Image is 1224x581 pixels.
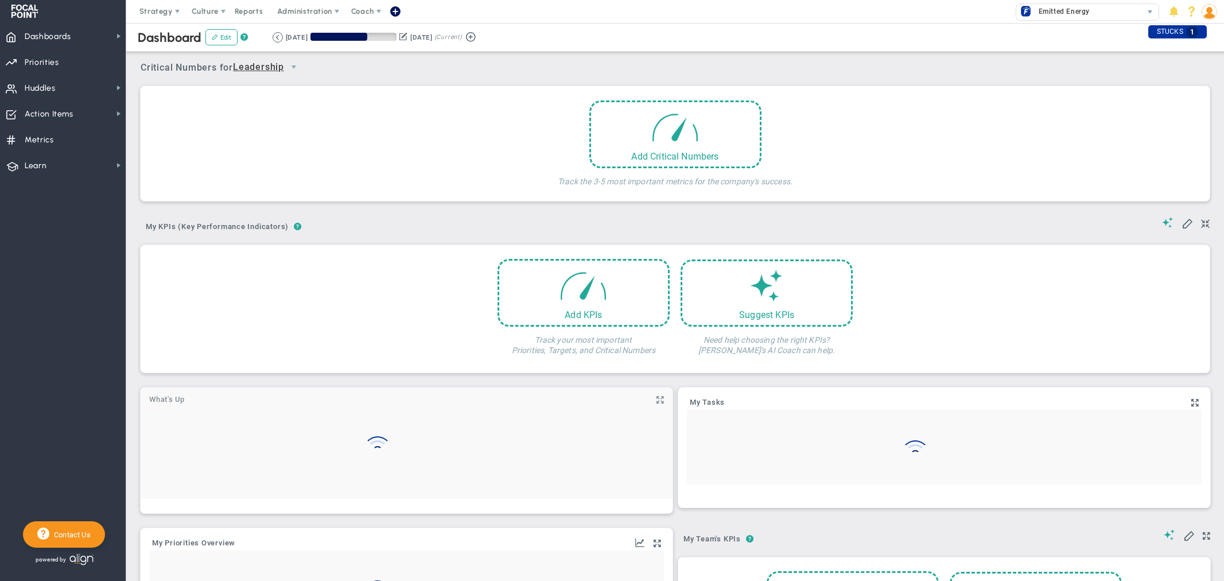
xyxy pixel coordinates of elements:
[284,57,304,77] span: select
[277,7,332,16] span: Administration
[233,60,284,75] span: Leadership
[434,32,462,42] span: (Current)
[25,76,56,100] span: Huddles
[1162,217,1174,228] span: Suggestions (AI Feature)
[141,218,294,236] span: My KPIs (Key Performance Indicators)
[25,154,46,178] span: Learn
[558,168,792,187] h4: Track the 3-5 most important metrics for the company's success.
[498,327,670,355] h4: Track your most important Priorities, Targets, and Critical Numbers
[141,218,294,238] button: My KPIs (Key Performance Indicators)
[1019,4,1033,18] img: 32842.Company.photo
[139,7,173,16] span: Strategy
[205,29,238,45] button: Edit
[410,32,432,42] div: [DATE]
[678,530,746,550] button: My Team's KPIs
[192,7,219,16] span: Culture
[1186,26,1198,38] span: 1
[1202,4,1217,20] img: 202247.Person.photo
[25,102,73,126] span: Action Items
[310,33,397,41] div: Period Progress: 66% Day 39 of 59 with 20 remaining.
[351,7,374,16] span: Coach
[591,151,760,162] div: Add Critical Numbers
[25,128,54,152] span: Metrics
[138,30,201,45] span: Dashboard
[25,25,71,49] span: Dashboards
[681,327,853,355] h4: Need help choosing the right KPIs? [PERSON_NAME]'s AI Coach can help.
[152,539,235,547] span: My Priorities Overview
[1033,4,1090,19] span: Emitted Energy
[49,530,91,539] span: Contact Us
[1142,4,1159,20] span: select
[273,32,283,42] button: Go to previous period
[1183,529,1194,541] span: Edit My KPIs
[23,551,141,568] div: Powered by Align
[1148,25,1207,38] div: STUCKS
[152,539,235,548] button: My Priorities Overview
[1182,217,1193,228] span: Edit My KPIs
[690,398,725,406] span: My Tasks
[682,309,851,320] div: Suggest KPIs
[286,32,308,42] div: [DATE]
[1163,529,1175,540] span: Suggestions (AI Feature)
[499,309,668,320] div: Add KPIs
[690,398,725,408] a: My Tasks
[678,530,746,548] span: My Team's KPIs
[25,51,59,75] span: Priorities
[141,57,306,79] span: Critical Numbers for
